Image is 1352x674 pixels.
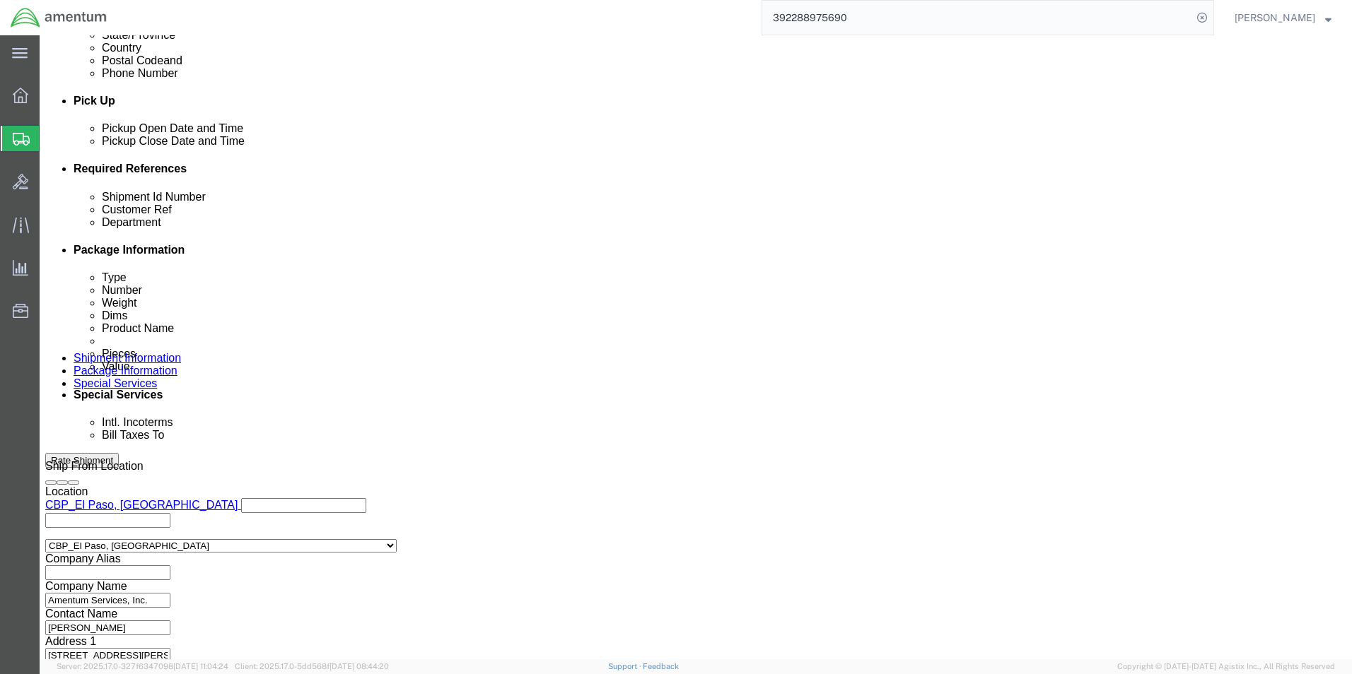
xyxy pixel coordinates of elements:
span: Client: 2025.17.0-5dd568f [235,662,389,670]
span: ADRIAN RODRIGUEZ, JR [1235,10,1315,25]
a: Feedback [643,662,679,670]
input: Search for shipment number, reference number [762,1,1192,35]
iframe: FS Legacy Container [40,35,1352,659]
span: [DATE] 08:44:20 [330,662,389,670]
span: [DATE] 11:04:24 [173,662,228,670]
img: logo [10,7,107,28]
a: Support [608,662,643,670]
span: Copyright © [DATE]-[DATE] Agistix Inc., All Rights Reserved [1117,661,1335,673]
button: [PERSON_NAME] [1234,9,1332,26]
span: Server: 2025.17.0-327f6347098 [57,662,228,670]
